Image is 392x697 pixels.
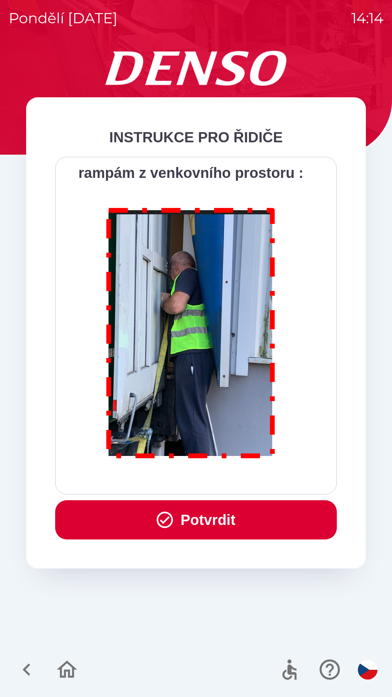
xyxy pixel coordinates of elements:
[351,7,383,29] p: 14:14
[358,660,377,680] img: cs flag
[55,500,337,539] button: Potvrdit
[26,51,366,86] img: Logo
[98,198,284,465] img: M8MNayrTL6gAAAABJRU5ErkJggg==
[55,126,337,148] div: INSTRUKCE PRO ŘIDIČE
[9,7,118,29] p: pondělí [DATE]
